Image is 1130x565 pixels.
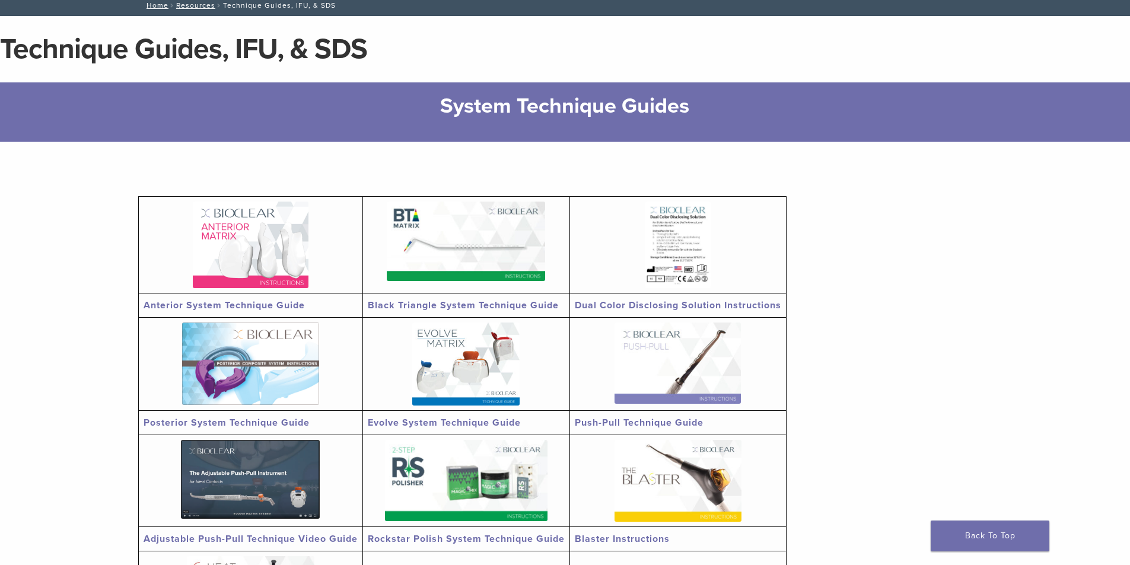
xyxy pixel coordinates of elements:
[143,1,168,9] a: Home
[144,417,310,429] a: Posterior System Technique Guide
[575,417,704,429] a: Push-Pull Technique Guide
[575,533,670,545] a: Blaster Instructions
[368,299,559,311] a: Black Triangle System Technique Guide
[144,299,305,311] a: Anterior System Technique Guide
[368,533,565,545] a: Rockstar Polish System Technique Guide
[575,299,781,311] a: Dual Color Disclosing Solution Instructions
[368,417,521,429] a: Evolve System Technique Guide
[931,521,1049,551] a: Back To Top
[144,533,358,545] a: Adjustable Push-Pull Technique Video Guide
[198,92,933,120] h2: System Technique Guides
[215,2,223,8] span: /
[176,1,215,9] a: Resources
[168,2,176,8] span: /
